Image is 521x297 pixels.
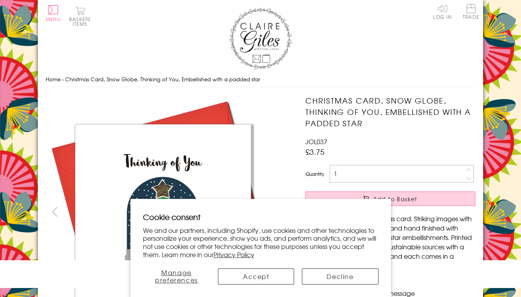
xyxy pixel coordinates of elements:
span: 0 items [73,16,91,27]
span: JOL037 [305,137,327,146]
h1: Christmas Card, Snow Globe, Thinking of You, Embellished with a padded star [305,95,475,129]
a: Log In [433,4,452,19]
span: £3.75 [305,146,325,157]
button: Accept [218,268,294,284]
span: Menu [46,16,61,23]
button: prev [46,203,63,220]
span: Christmas Card, Snow Globe, Thinking of You, Embellished with a padded star [65,75,260,83]
span: › [62,75,64,83]
a: Trade [463,4,479,21]
nav: breadcrumbs [46,72,475,88]
button: Basket0 items [69,6,91,26]
span: Add to Basket [373,195,418,203]
a: Privacy Policy [214,250,254,259]
h2: Cookie consent [143,211,378,222]
p: We and our partners, including Shopify, use cookies and other technologies to personalize your ex... [143,226,378,259]
button: Menu [46,5,61,21]
button: Add to Basket [305,191,475,206]
img: Claire Giles Greetings Cards [229,8,292,70]
label: Quantity [305,170,324,177]
button: Manage preferences [143,268,211,284]
button: Decline [302,268,378,284]
span: Manage preferences [155,268,198,284]
span: Trade [463,4,479,19]
a: Home [46,75,61,83]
